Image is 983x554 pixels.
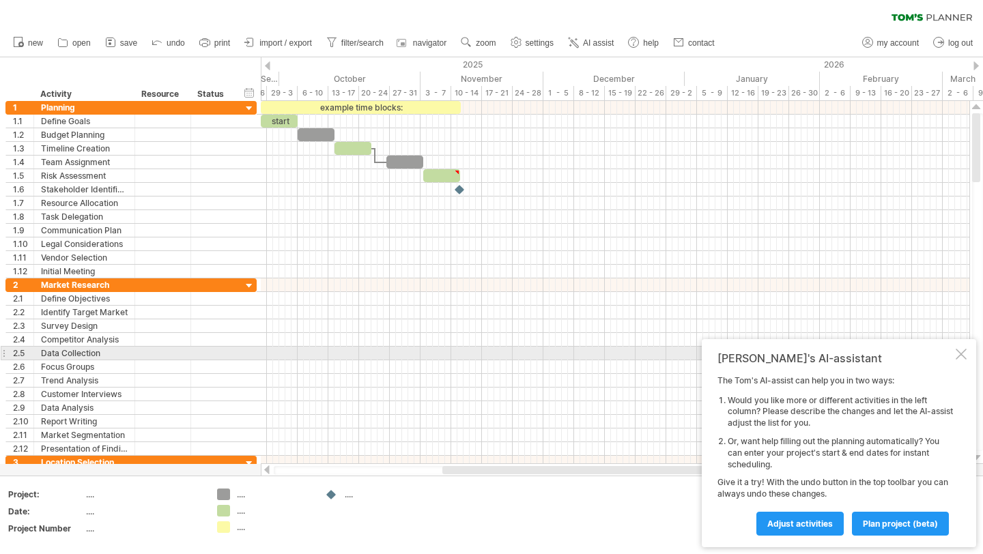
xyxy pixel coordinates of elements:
div: The Tom's AI-assist can help you in two ways: Give it a try! With the undo button in the top tool... [717,375,953,535]
div: 15 - 19 [605,86,636,100]
div: 2.3 [13,319,33,332]
span: log out [948,38,973,48]
div: 1.11 [13,251,33,264]
div: Date: [8,506,83,517]
div: Budget Planning [41,128,128,141]
div: Survey Design [41,319,128,332]
div: November 2025 [421,72,543,86]
li: Or, want help filling out the planning automatically? You can enter your project's start & end da... [728,436,953,470]
div: 1 [13,101,33,114]
div: 3 - 7 [421,86,451,100]
span: plan project (beta) [863,519,938,529]
div: December 2025 [543,72,685,86]
div: Trend Analysis [41,374,128,387]
div: 1.1 [13,115,33,128]
a: filter/search [323,34,388,52]
li: Would you like more or different activities in the left column? Please describe the changes and l... [728,395,953,429]
div: October 2025 [279,72,421,86]
div: Define Objectives [41,292,128,305]
div: 1.6 [13,183,33,196]
div: .... [86,506,201,517]
span: help [643,38,659,48]
div: Vendor Selection [41,251,128,264]
span: save [120,38,137,48]
div: 19 - 23 [758,86,789,100]
div: 1.8 [13,210,33,223]
div: 1.2 [13,128,33,141]
div: Focus Groups [41,360,128,373]
div: 1.5 [13,169,33,182]
div: .... [237,521,311,533]
div: Legal Considerations [41,237,128,250]
div: Location Selection [41,456,128,469]
div: .... [237,505,311,516]
a: zoom [457,34,500,52]
div: Define Goals [41,115,128,128]
div: 2 [13,278,33,291]
span: import / export [259,38,312,48]
span: new [28,38,43,48]
div: 2.6 [13,360,33,373]
div: Resource Allocation [41,196,128,209]
div: Market Segmentation [41,428,128,441]
a: navigator [395,34,451,52]
div: 2.5 [13,347,33,360]
div: 2.4 [13,333,33,346]
div: Identify Target Market [41,306,128,319]
div: 2.1 [13,292,33,305]
div: .... [345,489,419,500]
div: Data Analysis [41,401,128,414]
div: 24 - 28 [513,86,543,100]
span: AI assist [583,38,614,48]
div: Initial Meeting [41,265,128,278]
a: undo [148,34,189,52]
div: 2.7 [13,374,33,387]
a: settings [507,34,558,52]
div: Timeline Creation [41,142,128,155]
div: Presentation of Findings [41,442,128,455]
a: save [102,34,141,52]
span: navigator [413,38,446,48]
div: 12 - 16 [728,86,758,100]
div: 3 [13,456,33,469]
div: 6 - 10 [298,86,328,100]
div: 1.9 [13,224,33,237]
div: 2.12 [13,442,33,455]
a: new [10,34,47,52]
div: 2.9 [13,401,33,414]
div: 17 - 21 [482,86,513,100]
div: February 2026 [820,72,943,86]
div: start [261,115,298,128]
span: print [214,38,230,48]
div: 1.12 [13,265,33,278]
div: 9 - 13 [851,86,881,100]
span: undo [167,38,185,48]
a: open [54,34,95,52]
a: contact [670,34,719,52]
div: 13 - 17 [328,86,359,100]
span: settings [526,38,554,48]
div: 23 - 27 [912,86,943,100]
a: print [196,34,234,52]
a: Adjust activities [756,512,844,536]
div: 1.3 [13,142,33,155]
div: 1 - 5 [543,86,574,100]
div: Resource [141,87,183,101]
div: 22 - 26 [636,86,666,100]
div: Task Delegation [41,210,128,223]
span: filter/search [341,38,384,48]
div: Market Research [41,278,128,291]
div: 27 - 31 [390,86,421,100]
a: plan project (beta) [852,512,949,536]
div: [PERSON_NAME]'s AI-assistant [717,351,953,365]
div: Data Collection [41,347,128,360]
div: 1.7 [13,196,33,209]
div: Competitor Analysis [41,333,128,346]
div: .... [86,489,201,500]
div: 8 - 12 [574,86,605,100]
a: AI assist [565,34,618,52]
div: Status [197,87,227,101]
div: 26 - 30 [789,86,820,100]
div: 29 - 2 [666,86,697,100]
div: 20 - 24 [359,86,390,100]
